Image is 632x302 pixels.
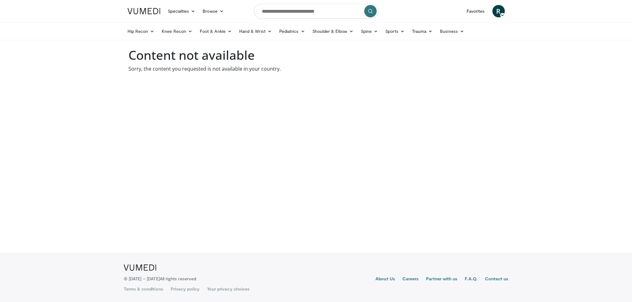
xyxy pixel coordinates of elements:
a: Sports [382,25,408,37]
a: Careers [402,276,419,283]
a: Contact us [485,276,509,283]
img: VuMedi Logo [124,265,156,271]
a: Your privacy choices [207,286,249,292]
span: All rights reserved [160,276,196,281]
input: Search topics, interventions [254,4,378,19]
img: VuMedi Logo [128,8,160,14]
a: Partner with us [426,276,457,283]
a: Privacy policy [171,286,199,292]
a: Foot & Ankle [196,25,235,37]
a: Hip Recon [124,25,158,37]
a: R [492,5,505,17]
p: © [DATE] – [DATE] [124,276,196,282]
a: Terms & conditions [124,286,163,292]
a: About Us [375,276,395,283]
a: Spine [357,25,382,37]
p: Sorry, the content you requested is not available in your country. [128,65,504,72]
a: Shoulder & Elbow [309,25,357,37]
a: Browse [199,5,227,17]
a: Knee Recon [158,25,196,37]
a: Specialties [164,5,199,17]
a: F.A.Q. [465,276,477,283]
a: Trauma [408,25,437,37]
a: Hand & Wrist [235,25,276,37]
a: Business [436,25,468,37]
h1: Content not available [128,48,504,63]
a: Favorites [463,5,489,17]
a: Pediatrics [276,25,309,37]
